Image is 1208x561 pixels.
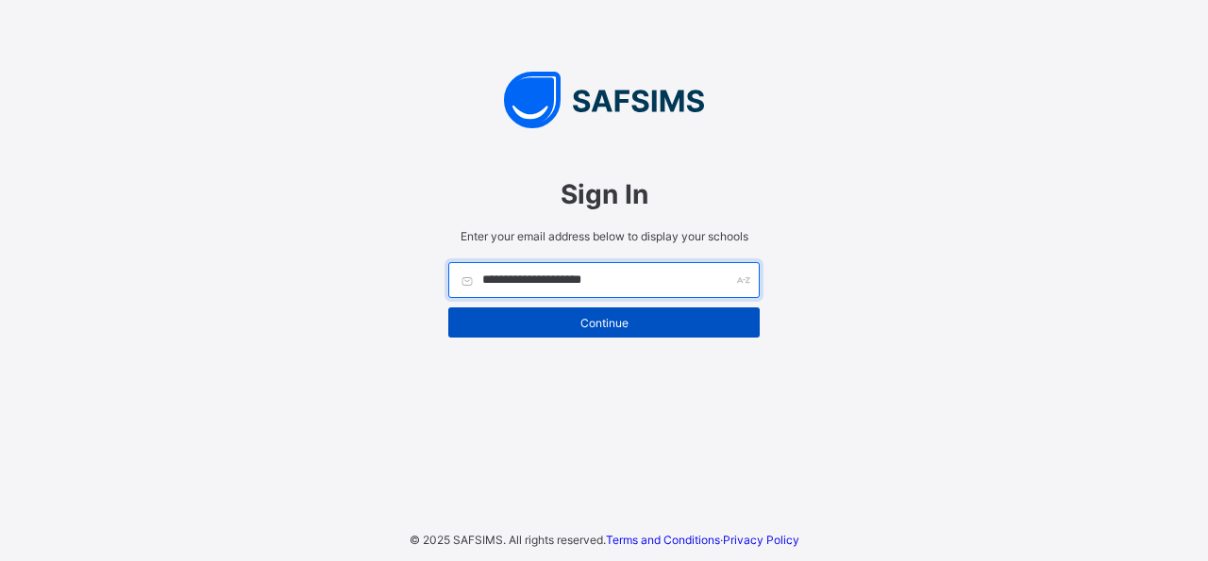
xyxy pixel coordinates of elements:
[723,533,799,547] a: Privacy Policy
[429,72,779,128] img: SAFSIMS Logo
[448,178,760,210] span: Sign In
[462,316,746,330] span: Continue
[606,533,720,547] a: Terms and Conditions
[448,229,760,243] span: Enter your email address below to display your schools
[606,533,799,547] span: ·
[410,533,606,547] span: © 2025 SAFSIMS. All rights reserved.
